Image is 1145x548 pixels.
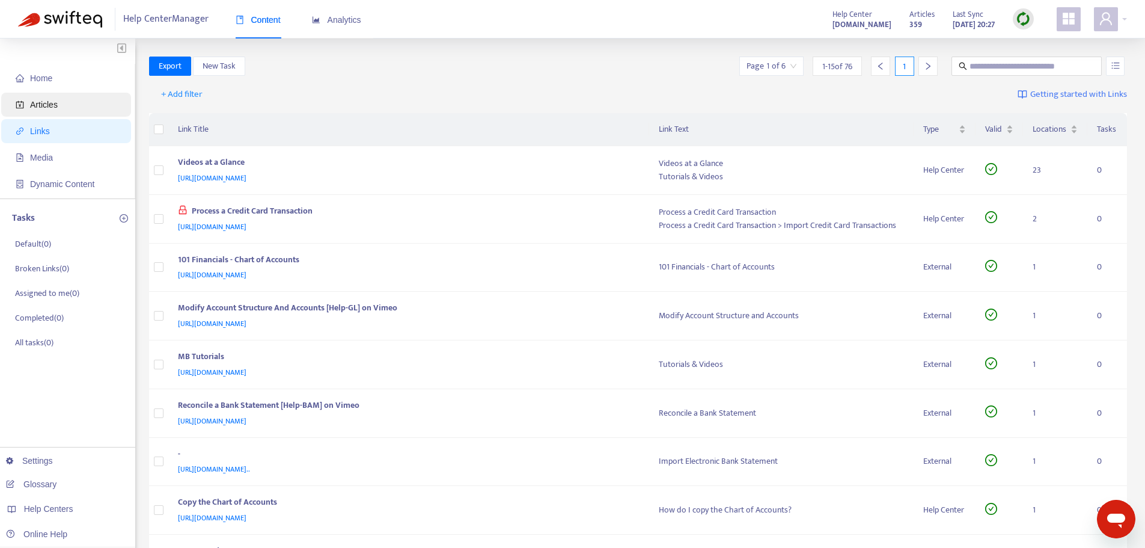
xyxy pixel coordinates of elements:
[178,205,188,215] span: lock
[1018,90,1027,99] img: image-link
[659,503,905,517] div: How do I copy the Chart of Accounts?
[985,454,997,466] span: check-circle
[30,179,94,189] span: Dynamic Content
[193,57,245,76] button: New Task
[923,407,966,420] div: External
[1023,195,1087,244] td: 2
[1018,85,1127,104] a: Getting started with Links
[832,18,891,31] strong: [DOMAIN_NAME]
[985,163,997,175] span: check-circle
[909,8,935,21] span: Articles
[985,123,1003,136] span: Valid
[178,350,635,366] div: MB Tutorials
[909,18,922,31] strong: 359
[6,529,67,539] a: Online Help
[1087,438,1127,487] td: 0
[30,126,50,136] span: Links
[822,60,852,73] span: 1 - 15 of 76
[985,405,997,417] span: check-circle
[659,170,905,183] div: Tutorials & Videos
[976,113,1022,146] th: Valid
[923,164,966,177] div: Help Center
[1097,500,1135,538] iframe: Button to launch messaging window
[178,415,246,427] span: [URL][DOMAIN_NAME]
[168,113,649,146] th: Link Title
[1099,11,1113,26] span: user
[924,62,932,70] span: right
[16,180,24,188] span: container
[178,463,250,475] span: [URL][DOMAIN_NAME]..
[16,127,24,135] span: link
[16,74,24,82] span: home
[123,8,209,31] span: Help Center Manager
[1087,292,1127,340] td: 0
[120,214,128,223] span: plus-circle
[152,85,212,104] button: + Add filter
[1087,486,1127,535] td: 0
[159,60,182,73] span: Export
[832,8,872,21] span: Help Center
[178,156,635,171] div: Videos at a Glance
[1023,292,1087,340] td: 1
[178,172,246,184] span: [URL][DOMAIN_NAME]
[30,73,52,83] span: Home
[178,221,246,233] span: [URL][DOMAIN_NAME]
[178,399,635,414] div: Reconcile a Bank Statement [Help-BAM] on Vimeo
[923,260,966,274] div: External
[16,100,24,109] span: account-book
[15,238,51,250] p: Default ( 0 )
[18,11,102,28] img: Swifteq
[1030,88,1127,102] span: Getting started with Links
[1023,340,1087,389] td: 1
[15,336,53,349] p: All tasks ( 0 )
[923,358,966,371] div: External
[649,113,914,146] th: Link Text
[923,309,966,322] div: External
[895,57,914,76] div: 1
[178,496,635,511] div: Copy the Chart of Accounts
[659,260,905,274] div: 101 Financials - Chart of Accounts
[659,309,905,322] div: Modify Account Structure and Accounts
[236,15,281,25] span: Content
[1111,61,1120,70] span: unordered-list
[178,205,635,220] div: Process a Credit Card Transaction
[15,262,69,275] p: Broken Links ( 0 )
[178,448,635,463] div: -
[1087,113,1127,146] th: Tasks
[15,287,79,300] p: Assigned to me ( 0 )
[659,407,905,420] div: Reconcile a Bank Statement
[1106,57,1125,76] button: unordered-list
[1023,486,1087,535] td: 1
[30,153,53,162] span: Media
[15,312,64,324] p: Completed ( 0 )
[1061,11,1076,26] span: appstore
[1023,244,1087,292] td: 1
[178,301,635,317] div: Modify Account Structure And Accounts [Help-GL] on Vimeo
[923,455,966,468] div: External
[659,157,905,170] div: Videos at a Glance
[1023,146,1087,195] td: 23
[312,16,320,24] span: area-chart
[1023,389,1087,438] td: 1
[16,153,24,162] span: file-image
[659,358,905,371] div: Tutorials & Videos
[1016,11,1031,26] img: sync.dc5367851b00ba804db3.png
[985,211,997,223] span: check-circle
[832,17,891,31] a: [DOMAIN_NAME]
[149,57,191,76] button: Export
[1023,438,1087,487] td: 1
[659,219,905,232] div: Process a Credit Card Transaction > Import Credit Card Transactions
[659,455,905,468] div: Import Electronic Bank Statement
[959,62,967,70] span: search
[1087,244,1127,292] td: 0
[161,87,203,102] span: + Add filter
[914,113,976,146] th: Type
[178,366,246,378] span: [URL][DOMAIN_NAME]
[985,260,997,272] span: check-circle
[876,62,885,70] span: left
[178,318,246,330] span: [URL][DOMAIN_NAME]
[178,269,246,281] span: [URL][DOMAIN_NAME]
[659,206,905,219] div: Process a Credit Card Transaction
[923,503,966,517] div: Help Center
[236,16,244,24] span: book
